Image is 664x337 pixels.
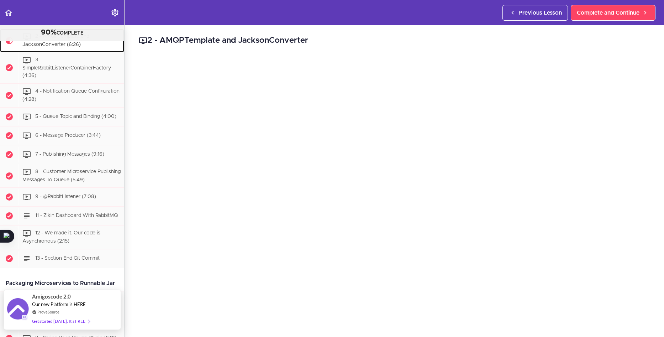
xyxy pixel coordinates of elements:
[518,9,562,17] span: Previous Lesson
[35,256,100,261] span: 13 - Section End Git Commit
[35,213,118,218] span: 11 - Zikin Dashboard With RabbitMQ
[35,152,104,157] span: 7 - Publishing Messages (9:16)
[577,9,639,17] span: Complete and Continue
[502,5,568,21] a: Previous Lesson
[32,292,71,301] span: Amigoscode 2.0
[35,133,101,138] span: 6 - Message Producer (3:44)
[37,309,59,315] a: ProveSource
[22,231,100,244] span: 12 - We made it. Our code is Asynchronous (2:15)
[35,114,116,119] span: 5 - Queue Topic and Binding (4:00)
[571,5,655,21] a: Complete and Continue
[22,57,111,78] span: 3 - SimpleRabbitListenerContainerFactory (4:36)
[7,298,28,321] img: provesource social proof notification image
[32,317,90,325] div: Get started [DATE]. It's FREE
[22,89,120,102] span: 4 - Notification Queue Configuration (4:28)
[41,29,57,36] span: 90%
[4,9,13,17] svg: Back to course curriculum
[32,301,86,307] span: Our new Platform is HERE
[111,9,119,17] svg: Settings Menu
[139,35,650,47] h2: 2 - AMQPTemplate and JacksonConverter
[35,195,96,199] span: 9 - @RabbitListener (7:08)
[22,169,121,182] span: 8 - Customer Microservice Publishing Messages To Queue (5:49)
[9,28,115,37] div: COMPLETE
